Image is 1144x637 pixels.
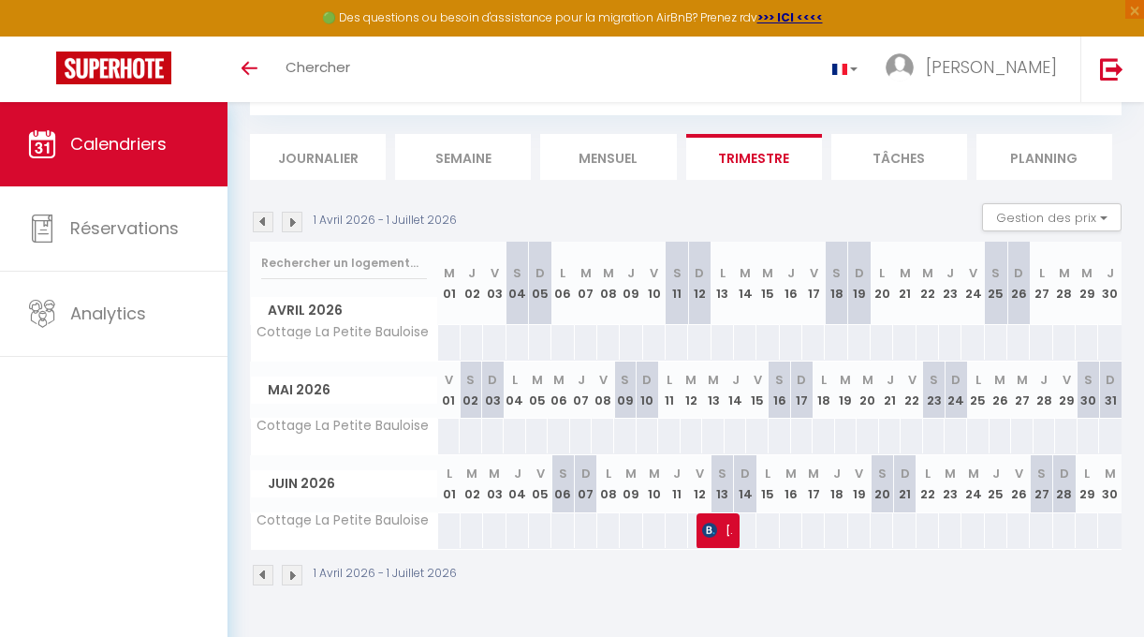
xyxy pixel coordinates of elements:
th: 26 [990,362,1012,419]
th: 17 [802,455,825,512]
th: 11 [666,242,688,325]
th: 16 [780,242,802,325]
abbr: M [900,264,911,282]
abbr: L [667,371,672,389]
abbr: M [862,371,873,389]
li: Trimestre [686,134,822,180]
abbr: S [466,371,475,389]
abbr: M [553,371,565,389]
abbr: L [512,371,518,389]
th: 08 [597,455,620,512]
th: 22 [917,455,939,512]
abbr: V [696,465,704,482]
th: 23 [923,362,946,419]
img: logout [1100,57,1123,81]
th: 03 [482,362,505,419]
abbr: S [878,465,887,482]
th: 25 [985,455,1007,512]
p: 1 Avril 2026 - 1 Juillet 2026 [314,212,457,230]
span: [PERSON_NAME] [926,55,1057,79]
abbr: M [489,465,500,482]
th: 01 [438,242,461,325]
abbr: M [1081,264,1093,282]
abbr: V [810,264,818,282]
abbr: V [969,264,977,282]
abbr: L [560,264,565,282]
input: Rechercher un logement... [261,246,427,280]
th: 02 [461,242,483,325]
th: 24 [961,242,984,325]
th: 19 [835,362,858,419]
th: 22 [917,242,939,325]
abbr: M [840,371,851,389]
li: Semaine [395,134,531,180]
th: 20 [857,362,879,419]
th: 24 [945,362,967,419]
abbr: L [821,371,827,389]
li: Tâches [831,134,967,180]
th: 28 [1053,242,1076,325]
th: 20 [871,242,893,325]
li: Mensuel [540,134,676,180]
th: 29 [1076,455,1098,512]
abbr: V [445,371,453,389]
abbr: D [1014,264,1023,282]
abbr: L [765,465,770,482]
abbr: M [625,465,637,482]
a: >>> ICI <<<< [757,9,823,25]
abbr: D [741,465,750,482]
abbr: V [1063,371,1071,389]
abbr: M [685,371,697,389]
abbr: D [535,264,545,282]
span: Mai 2026 [251,377,437,404]
th: 27 [1030,242,1052,325]
abbr: S [930,371,938,389]
th: 23 [939,242,961,325]
abbr: V [855,465,863,482]
abbr: L [720,264,726,282]
abbr: M [580,264,592,282]
th: 05 [529,455,551,512]
th: 01 [438,455,461,512]
th: 07 [570,362,593,419]
abbr: V [599,371,608,389]
th: 06 [551,455,574,512]
th: 15 [756,455,779,512]
span: Réservations [70,216,179,240]
abbr: M [968,465,979,482]
abbr: J [578,371,585,389]
abbr: V [754,371,762,389]
abbr: V [536,465,545,482]
abbr: M [808,465,819,482]
th: 18 [825,455,847,512]
th: 04 [504,362,526,419]
abbr: M [532,371,543,389]
li: Journalier [250,134,386,180]
th: 08 [597,242,620,325]
th: 14 [725,362,747,419]
th: 29 [1055,362,1078,419]
th: 19 [848,455,871,512]
abbr: S [673,264,682,282]
th: 04 [506,455,529,512]
th: 04 [506,242,529,325]
th: 12 [681,362,703,419]
abbr: M [762,264,773,282]
a: ... [PERSON_NAME] [872,37,1080,102]
th: 28 [1053,455,1076,512]
th: 05 [526,362,549,419]
abbr: S [621,371,629,389]
th: 27 [1030,455,1052,512]
abbr: J [787,264,795,282]
span: Calendriers [70,132,167,156]
th: 12 [688,242,711,325]
span: Chercher [286,57,350,77]
span: Cottage La Petite Bauloise [254,325,429,339]
abbr: S [775,371,784,389]
abbr: M [466,465,477,482]
abbr: D [1106,371,1115,389]
th: 30 [1098,242,1122,325]
th: 30 [1078,362,1100,419]
th: 06 [551,242,574,325]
